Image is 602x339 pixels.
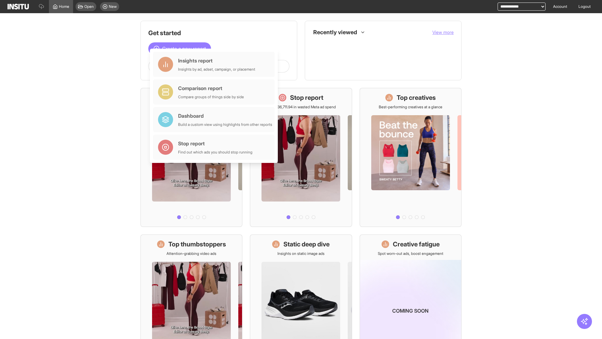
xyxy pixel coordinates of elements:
a: What's live nowSee all active ads instantly [140,88,242,227]
div: Find out which ads you should stop running [178,150,252,155]
p: Best-performing creatives at a glance [379,105,442,110]
a: Stop reportSave £36,711.94 in wasted Meta ad spend [250,88,352,227]
h1: Get started [148,29,289,37]
p: Insights on static image ads [277,251,325,256]
div: Dashboard [178,112,272,120]
img: Logo [8,4,29,9]
h1: Top thumbstoppers [168,240,226,249]
h1: Stop report [290,93,323,102]
span: Home [59,4,69,9]
div: Insights by ad, adset, campaign, or placement [178,67,255,72]
div: Compare groups of things side by side [178,94,244,100]
p: Attention-grabbing video ads [166,251,216,256]
div: Comparison report [178,84,244,92]
h1: Top creatives [397,93,436,102]
a: Top creativesBest-performing creatives at a glance [360,88,462,227]
span: Create a new report [162,45,206,52]
span: New [109,4,117,9]
div: Build a custom view using highlights from other reports [178,122,272,127]
div: Insights report [178,57,255,64]
p: Save £36,711.94 in wasted Meta ad spend [266,105,336,110]
div: Stop report [178,140,252,147]
span: Open [84,4,94,9]
button: View more [432,29,454,35]
button: Create a new report [148,42,211,55]
h1: Static deep dive [283,240,330,249]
